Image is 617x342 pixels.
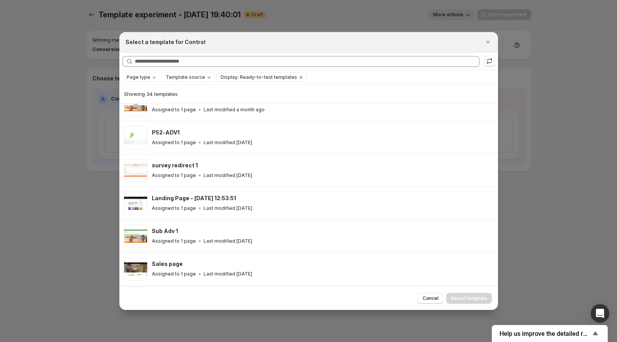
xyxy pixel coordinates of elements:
[162,73,214,82] button: Template source
[204,140,252,146] p: Last modified [DATE]
[204,107,265,113] p: Last modified a month ago
[152,172,196,179] p: Assigned to 1 page
[124,91,178,97] span: Showing 34 templates
[221,74,297,80] span: Display: Ready-to-test templates
[152,271,196,277] p: Assigned to 1 page
[152,194,236,202] h3: Landing Page - [DATE] 12:53:51
[297,73,305,82] button: Clear
[483,37,493,48] button: Close
[152,162,198,169] h3: survey redirect 1
[123,73,160,82] button: Page type
[423,295,439,301] span: Cancel
[126,38,206,46] h2: Select a template for Control
[204,271,252,277] p: Last modified [DATE]
[418,293,443,304] button: Cancel
[152,238,196,244] p: Assigned to 1 page
[204,238,252,244] p: Last modified [DATE]
[152,129,180,136] h3: P52-ADV1
[591,304,609,323] div: Open Intercom Messenger
[500,330,591,337] span: Help us improve the detailed report for A/B campaigns
[152,140,196,146] p: Assigned to 1 page
[204,172,252,179] p: Last modified [DATE]
[127,74,150,80] span: Page type
[500,329,600,338] button: Show survey - Help us improve the detailed report for A/B campaigns
[152,227,178,235] h3: Sub Adv 1
[152,260,183,268] h3: Sales page
[204,205,252,211] p: Last modified [DATE]
[152,107,196,113] p: Assigned to 1 page
[166,74,205,80] span: Template source
[152,205,196,211] p: Assigned to 1 page
[217,73,297,82] button: Display: Ready-to-test templates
